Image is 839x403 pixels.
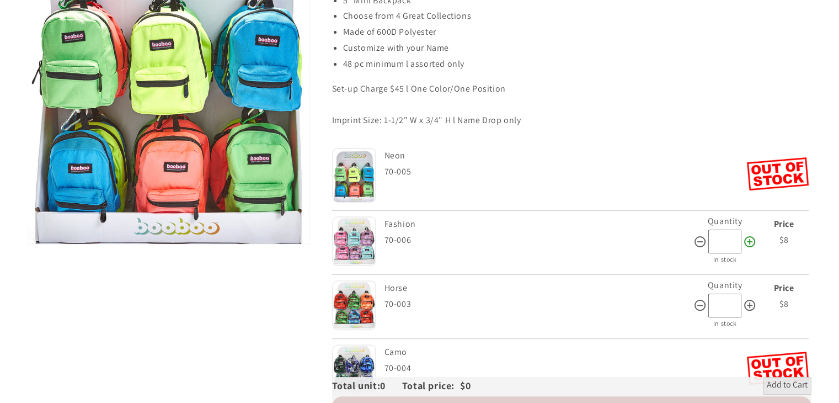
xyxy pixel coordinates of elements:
div: 70-004 [384,360,747,377]
label: Quantity [708,279,742,291]
span: $0 [460,379,471,392]
div: 70-006 [384,232,693,248]
span: $8 [779,298,788,310]
div: Total unit: Total price: [332,377,460,395]
div: Price [759,280,809,296]
div: 70-005 [384,164,747,180]
button: Add to Cart [763,377,811,395]
div: Price [759,216,809,232]
div: Set-up Charge $45 l One Color/One Position [332,81,811,97]
span: 0 [380,379,402,392]
div: In stock [693,317,756,330]
div: Made of 600D Polyester [343,24,811,40]
img: Out of Stock Neon [747,157,809,190]
div: In stock [693,253,756,266]
img: Horse [332,280,376,330]
img: Out of Stock Camo [747,352,809,385]
span: $8 [779,234,788,246]
div: Imprint Size: 1-1/2" W x 3/4" H l Name Drop only [332,97,811,129]
img: Neon [332,148,376,202]
div: Fashion [384,216,691,232]
div: Neon [384,148,745,164]
span: Add to Cart [767,379,808,393]
li: Choose from 4 Great Collections [343,8,811,24]
div: Customize with your Name [343,40,811,56]
div: 48 pc minimum l assorted only [343,56,811,72]
img: Fashion [332,216,376,266]
div: Horse [384,280,691,296]
label: Quantity [708,215,742,227]
div: Camo [384,344,745,360]
img: Camo [332,344,376,394]
div: 70-003 [384,296,693,312]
